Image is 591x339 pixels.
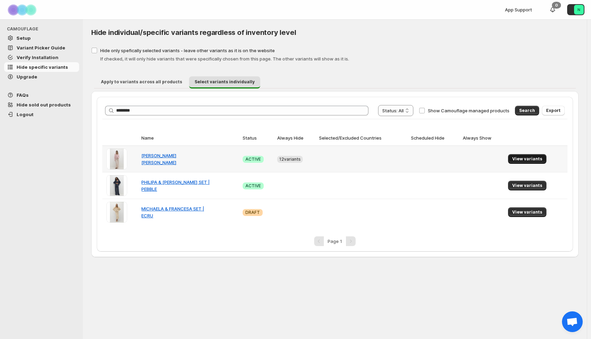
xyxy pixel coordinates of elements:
[549,6,556,13] a: 0
[574,5,584,15] span: Avatar with initials N
[17,112,34,117] span: Logout
[141,206,204,218] a: MICHAELA & FRANCESA SET | ECRU
[512,183,542,188] span: View variants
[141,179,210,192] a: PHILIPA & [PERSON_NAME] SET | PEBBLE
[4,62,79,72] a: Hide specific variants
[508,207,546,217] button: View variants
[4,43,79,53] a: Variant Picker Guide
[562,311,583,332] a: Open chat
[17,64,68,70] span: Hide specific variants
[17,92,29,98] span: FAQs
[91,91,579,257] div: Select variants individually
[512,209,542,215] span: View variants
[95,76,188,87] button: Apply to variants across all products
[519,108,535,113] span: Search
[101,79,182,85] span: Apply to variants across all products
[17,35,31,41] span: Setup
[508,154,546,164] button: View variants
[4,53,79,62] a: Verify Installation
[91,28,296,37] span: Hide individual/specific variants regardless of inventory level
[7,26,79,32] span: CAMOUFLAGE
[100,56,349,62] span: If checked, it will only hide variants that were specifically chosen from this page. The other va...
[409,130,461,146] th: Scheduled Hide
[4,90,79,100] a: FAQs
[6,0,40,19] img: Camouflage
[189,76,260,88] button: Select variants individually
[508,181,546,190] button: View variants
[275,130,317,146] th: Always Hide
[428,108,509,113] span: Show Camouflage managed products
[102,236,567,246] nav: Pagination
[4,33,79,43] a: Setup
[542,106,565,115] button: Export
[567,4,584,15] button: Avatar with initials N
[245,157,261,162] span: ACTIVE
[100,48,275,53] span: Hide only spefically selected variants - leave other variants as it is on the website
[505,7,532,12] span: App Support
[17,55,58,60] span: Verify Installation
[552,2,561,9] div: 0
[4,72,79,82] a: Upgrade
[546,108,561,113] span: Export
[141,153,177,165] a: [PERSON_NAME] [PERSON_NAME]
[17,45,65,50] span: Variant Picker Guide
[279,157,301,162] span: 12 variants
[515,106,539,115] button: Search
[17,102,71,107] span: Hide sold out products
[4,100,79,110] a: Hide sold out products
[578,7,580,12] text: N
[195,79,255,85] span: Select variants individually
[4,110,79,119] a: Logout
[245,183,261,189] span: ACTIVE
[461,130,506,146] th: Always Show
[512,156,542,162] span: View variants
[139,130,240,146] th: Name
[241,130,275,146] th: Status
[245,210,260,215] span: DRAFT
[317,130,409,146] th: Selected/Excluded Countries
[328,238,342,244] span: Page 1
[17,74,37,79] span: Upgrade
